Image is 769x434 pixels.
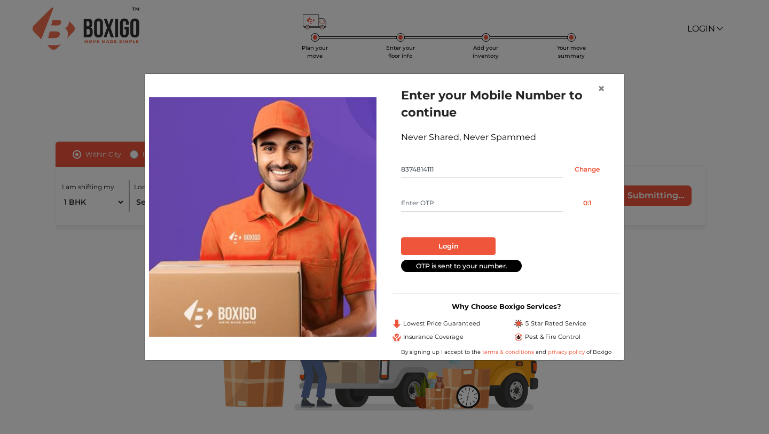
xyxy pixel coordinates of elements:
span: 5 Star Rated Service [525,319,586,328]
input: Change [563,161,611,178]
img: relocation-img [149,97,376,337]
span: Insurance Coverage [403,332,464,342]
h3: Why Choose Boxigo Services? [393,303,620,311]
input: Enter OTP [401,195,563,212]
span: Pest & Fire Control [525,332,580,342]
button: Close [589,74,614,104]
button: Login [401,237,496,255]
a: privacy policy [546,348,586,355]
div: By signing up I accept to the and of Boxigo [393,348,620,356]
input: Mobile No [401,161,563,178]
div: Never Shared, Never Spammed [401,131,611,144]
button: 0:1 [563,195,611,212]
span: Lowest Price Guaranteed [403,319,481,328]
a: terms & conditions [482,348,536,355]
span: × [598,81,605,96]
div: OTP is sent to your number. [401,260,522,272]
h1: Enter your Mobile Number to continue [401,87,611,121]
